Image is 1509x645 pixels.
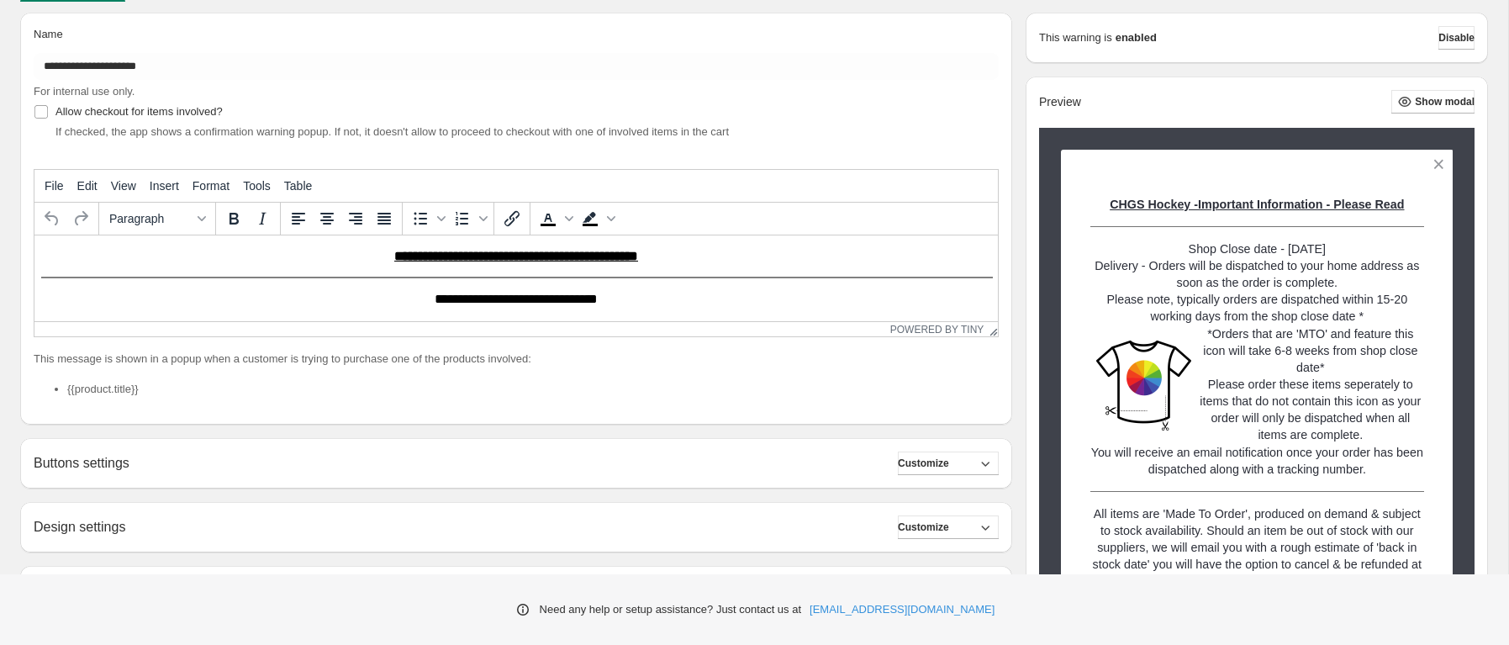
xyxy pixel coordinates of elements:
[1438,26,1475,50] button: Disable
[534,204,576,233] div: Text color
[67,381,999,398] li: {{product.title}}
[1116,29,1157,46] strong: enabled
[38,204,66,233] button: Undo
[341,204,370,233] button: Align right
[7,13,957,434] body: Rich Text Area. Press ALT-0 for help.
[243,179,271,193] span: Tools
[219,204,248,233] button: Bold
[1090,444,1424,478] p: You will receive an email notification once your order has been dispatched along with a tracking ...
[111,179,136,193] span: View
[1090,291,1424,325] p: Please note, typically orders are dispatched within 15-20 working days from the shop close date *
[55,105,223,118] span: Allow checkout for items involved?
[1090,505,1424,589] p: All items are 'Made To Order', produced on demand & subject to stock availability. Should an item...
[1438,31,1475,45] span: Disable
[576,204,618,233] div: Background color
[193,179,230,193] span: Format
[150,179,179,193] span: Insert
[890,324,984,336] a: Powered by Tiny
[313,204,341,233] button: Align center
[1090,241,1424,257] p: Shop Close date - [DATE]
[66,204,95,233] button: Redo
[34,85,135,98] span: For internal use only.
[284,204,313,233] button: Align left
[898,452,999,475] button: Customize
[1039,29,1112,46] p: This warning is
[34,519,125,535] h2: Design settings
[248,204,277,233] button: Italic
[1090,257,1424,291] p: Delivery - Orders will be dispatched to your home address as soon as the order is complete.
[1198,376,1423,443] p: Please order these items seperately to items that do not contain this icon as your order will onl...
[448,204,490,233] div: Numbered list
[45,179,64,193] span: File
[898,457,949,470] span: Customize
[498,204,526,233] button: Insert/edit link
[34,235,998,321] iframe: Rich Text Area
[103,204,212,233] button: Formats
[55,125,729,138] span: If checked, the app shows a confirmation warning popup. If not, it doesn't allow to proceed to ch...
[810,601,995,618] a: [EMAIL_ADDRESS][DOMAIN_NAME]
[109,212,192,225] span: Paragraph
[34,351,999,367] p: This message is shown in a popup when a customer is trying to purchase one of the products involved:
[1198,325,1423,376] p: *Orders that are 'MTO' and feature this icon will take 6-8 weeks from shop close date*
[1391,90,1475,114] button: Show modal
[898,515,999,539] button: Customize
[77,179,98,193] span: Edit
[1039,95,1081,109] h2: Preview
[406,204,448,233] div: Bullet list
[1110,198,1404,211] strong: CHGS Hockey -Important Information - Please Read
[898,521,949,534] span: Customize
[284,179,312,193] span: Table
[370,204,398,233] button: Justify
[984,322,998,336] div: Resize
[34,455,129,471] h2: Buttons settings
[34,28,63,40] span: Name
[1415,95,1475,108] span: Show modal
